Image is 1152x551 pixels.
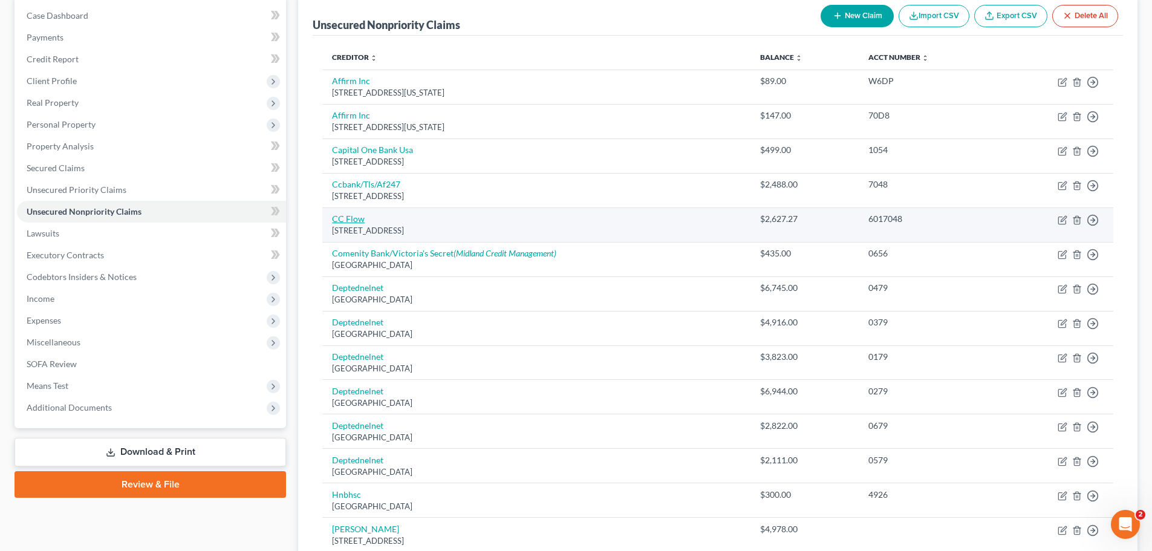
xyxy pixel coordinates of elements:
[27,32,63,42] span: Payments
[17,353,286,375] a: SOFA Review
[868,75,989,87] div: W6DP
[332,524,399,534] a: [PERSON_NAME]
[27,272,137,282] span: Codebtors Insiders & Notices
[868,109,989,122] div: 70D8
[332,363,740,374] div: [GEOGRAPHIC_DATA]
[760,282,849,294] div: $6,745.00
[974,5,1047,27] a: Export CSV
[17,27,286,48] a: Payments
[27,380,68,391] span: Means Test
[332,282,383,293] a: Deptednelnet
[332,317,383,327] a: Deptednelnet
[868,144,989,156] div: 1054
[27,184,126,195] span: Unsecured Priority Claims
[332,122,740,133] div: [STREET_ADDRESS][US_STATE]
[332,501,740,512] div: [GEOGRAPHIC_DATA]
[17,223,286,244] a: Lawsuits
[1111,510,1140,539] iframe: Intercom live chat
[868,454,989,466] div: 0579
[332,466,740,478] div: [GEOGRAPHIC_DATA]
[332,294,740,305] div: [GEOGRAPHIC_DATA]
[760,385,849,397] div: $6,944.00
[332,397,740,409] div: [GEOGRAPHIC_DATA]
[868,247,989,259] div: 0656
[760,489,849,501] div: $300.00
[868,282,989,294] div: 0479
[1052,5,1118,27] button: Delete All
[17,157,286,179] a: Secured Claims
[17,201,286,223] a: Unsecured Nonpriority Claims
[760,144,849,156] div: $499.00
[27,76,77,86] span: Client Profile
[1136,510,1145,520] span: 2
[370,54,377,62] i: unfold_more
[27,402,112,412] span: Additional Documents
[760,109,849,122] div: $147.00
[332,87,740,99] div: [STREET_ADDRESS][US_STATE]
[332,225,740,236] div: [STREET_ADDRESS]
[760,316,849,328] div: $4,916.00
[332,248,556,258] a: Comenity Bank/Victoria's Secret(Midland Credit Management)
[27,163,85,173] span: Secured Claims
[27,337,80,347] span: Miscellaneous
[868,351,989,363] div: 0179
[868,178,989,191] div: 7048
[332,386,383,396] a: Deptednelnet
[27,315,61,325] span: Expenses
[27,228,59,238] span: Lawsuits
[332,214,365,224] a: CC Flow
[332,455,383,465] a: Deptednelnet
[868,420,989,432] div: 0679
[27,141,94,151] span: Property Analysis
[332,76,370,86] a: Affirm Inc
[332,191,740,202] div: [STREET_ADDRESS]
[27,119,96,129] span: Personal Property
[760,247,849,259] div: $435.00
[760,53,802,62] a: Balance unfold_more
[15,471,286,498] a: Review & File
[27,250,104,260] span: Executory Contracts
[332,328,740,340] div: [GEOGRAPHIC_DATA]
[760,523,849,535] div: $4,978.00
[868,53,929,62] a: Acct Number unfold_more
[17,244,286,266] a: Executory Contracts
[27,359,77,369] span: SOFA Review
[17,179,286,201] a: Unsecured Priority Claims
[760,178,849,191] div: $2,488.00
[17,48,286,70] a: Credit Report
[332,432,740,443] div: [GEOGRAPHIC_DATA]
[821,5,894,27] button: New Claim
[332,535,740,547] div: [STREET_ADDRESS]
[922,54,929,62] i: unfold_more
[868,385,989,397] div: 0279
[17,135,286,157] a: Property Analysis
[332,489,361,500] a: Hnbhsc
[332,351,383,362] a: Deptednelnet
[332,156,740,168] div: [STREET_ADDRESS]
[454,248,556,258] i: (Midland Credit Management)
[27,97,79,108] span: Real Property
[15,438,286,466] a: Download & Print
[760,75,849,87] div: $89.00
[27,206,142,217] span: Unsecured Nonpriority Claims
[760,420,849,432] div: $2,822.00
[899,5,969,27] button: Import CSV
[27,10,88,21] span: Case Dashboard
[868,213,989,225] div: 6017048
[27,293,54,304] span: Income
[313,18,460,32] div: Unsecured Nonpriority Claims
[332,110,370,120] a: Affirm Inc
[332,145,413,155] a: Capital One Bank Usa
[760,351,849,363] div: $3,823.00
[760,454,849,466] div: $2,111.00
[332,259,740,271] div: [GEOGRAPHIC_DATA]
[17,5,286,27] a: Case Dashboard
[332,179,400,189] a: Ccbank/Tls/Af247
[332,420,383,431] a: Deptednelnet
[868,489,989,501] div: 4926
[332,53,377,62] a: Creditor unfold_more
[760,213,849,225] div: $2,627.27
[795,54,802,62] i: unfold_more
[868,316,989,328] div: 0379
[27,54,79,64] span: Credit Report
